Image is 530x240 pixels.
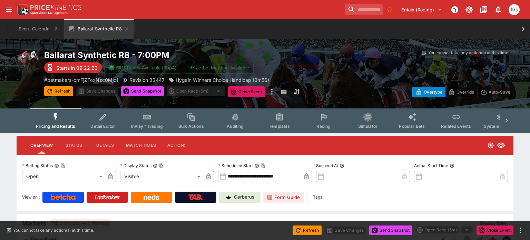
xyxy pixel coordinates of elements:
label: View on : [22,192,40,203]
span: Popular Bets [399,124,425,129]
div: split button [415,225,474,235]
p: Suspend At [316,163,338,169]
button: Event Calendar [14,19,63,39]
div: Event type filters [30,108,500,133]
a: Form Guide [263,192,304,203]
p: Actual Start Time [414,163,448,169]
img: jetbet-logo.svg [188,64,195,71]
button: Scheduled StartCopy To Clipboard [254,163,259,168]
button: NOT Connected to PK [449,3,461,16]
p: Hygain Winners Choice Handicap (Bm56) [176,76,269,84]
button: more [516,226,524,234]
button: Actual Start Time [450,163,454,168]
button: Override [445,87,477,97]
img: Cerberus [226,194,231,200]
span: Templates [269,124,290,129]
button: Close Event [228,86,265,97]
span: Pricing and Results [36,124,75,129]
button: SRM Prices Available (Top4) [105,62,181,74]
h2: Copy To Clipboard [44,50,279,60]
button: Display StatusCopy To Clipboard [153,163,158,168]
button: more [268,86,276,97]
button: Copy To Clipboard [159,163,164,168]
button: Ballarat Synthetic R8 [64,19,134,39]
button: Status [58,137,89,154]
input: search [345,4,383,15]
p: Overtype [424,88,442,96]
button: Betting StatusCopy To Clipboard [54,163,59,168]
p: You cannot take any action(s) at this time. [428,50,509,56]
p: Display Status [120,163,151,169]
button: open drawer [3,3,15,16]
img: PriceKinetics Logo [15,3,29,17]
h5: Markets [22,219,46,227]
button: Overtype [412,87,445,97]
div: Visible [120,171,203,182]
img: Sportsbook Management [30,11,68,15]
p: Copy To Clipboard [44,76,118,84]
p: Revision 33447 [129,76,165,84]
span: Bulk Actions [178,124,204,129]
svg: Visible [497,141,505,150]
button: Copy To Clipboard [60,163,65,168]
a: Cerberus [219,192,261,203]
span: System Controls [484,124,518,129]
span: Racing [316,124,331,129]
button: Notifications [492,3,504,16]
button: Close Event [477,225,513,235]
button: Documentation [478,3,490,16]
label: Tags: [313,192,323,203]
button: Suspend At [340,163,344,168]
svg: Open [487,142,494,149]
div: split button [167,86,225,96]
p: Cerberus [234,194,254,201]
span: Related Events [441,124,471,129]
button: Auto-Save [477,87,513,97]
img: PriceKinetics [30,5,81,10]
p: Scheduled Start [218,163,253,169]
p: Betting Status [22,163,53,169]
button: Actions [161,137,193,154]
button: Details [89,137,120,154]
img: TabNZ [188,194,203,200]
p: Auto-Save [489,88,510,96]
button: Copy To Clipboard [261,163,265,168]
button: Kevin Gutschlag [507,2,522,17]
img: Ladbrokes [95,194,120,200]
button: Match Times [120,137,161,154]
button: No Bookmarks [384,4,395,15]
p: Starts in 09:22:23 [56,64,98,71]
div: Start From [412,87,513,97]
div: 2 Groups 2 Markets [52,219,109,228]
div: Kevin Gutschlag [509,4,520,15]
span: Detail Editor [90,124,115,129]
p: You cannot take any action(s) at this time. [13,227,94,233]
span: Simulator [358,124,377,129]
div: Hygain Winners Choice Handicap (Bm56) [169,76,269,84]
button: Jetbet Meeting Available [184,62,254,74]
p: Override [457,88,474,96]
button: Toggle light/dark mode [463,3,475,16]
button: Refresh [293,225,322,235]
span: InPlay™ Trading [131,124,163,129]
img: horse_racing.png [17,50,39,72]
button: Display filter [476,218,511,229]
button: Send Snapshot [369,225,412,235]
button: Overview [25,137,58,154]
button: Select Tenant [397,4,446,15]
span: Auditing [227,124,244,129]
img: Betcha [51,194,76,200]
img: Neds [144,194,159,200]
button: Send Snapshot [121,86,164,96]
div: Open [22,171,105,182]
button: Refresh [44,86,73,96]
